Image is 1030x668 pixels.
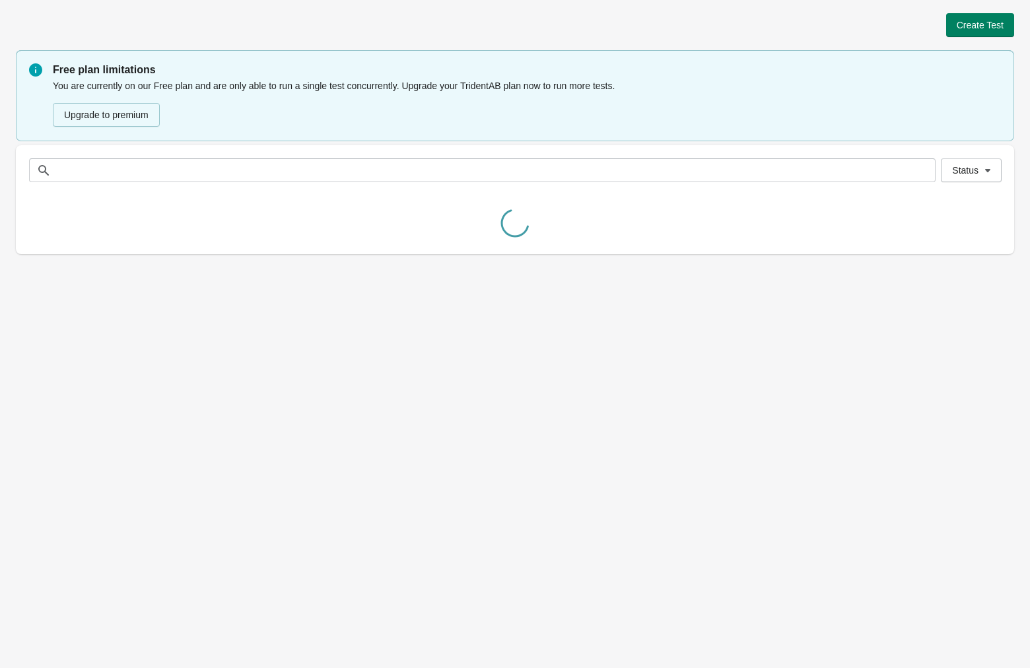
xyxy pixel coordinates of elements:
[53,103,160,127] button: Upgrade to premium
[957,20,1004,30] span: Create Test
[53,62,1001,78] p: Free plan limitations
[952,165,978,176] span: Status
[941,158,1002,182] button: Status
[53,78,1001,128] div: You are currently on our Free plan and are only able to run a single test concurrently. Upgrade y...
[946,13,1014,37] button: Create Test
